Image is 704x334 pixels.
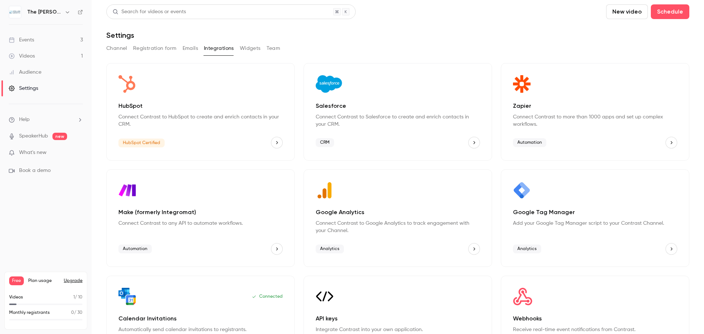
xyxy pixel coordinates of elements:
[118,208,283,217] p: Make (formerly Integromat)
[9,69,41,76] div: Audience
[204,43,234,54] button: Integrations
[513,102,677,110] p: Zapier
[9,294,23,301] p: Videos
[28,278,59,284] span: Plan usage
[118,245,152,253] span: Automation
[468,243,480,255] button: Google Analytics
[106,63,295,161] div: HubSpot
[468,137,480,148] button: Salesforce
[316,314,480,323] p: API keys
[271,243,283,255] button: Make (formerly Integromat)
[71,309,82,316] p: / 30
[9,276,24,285] span: Free
[316,245,344,253] span: Analytics
[73,294,82,301] p: / 10
[118,102,283,110] p: HubSpot
[304,63,492,161] div: Salesforce
[240,43,261,54] button: Widgets
[113,8,186,16] div: Search for videos or events
[316,220,480,234] p: Connect Contrast to Google Analytics to track engagement with your Channel.
[252,294,283,300] p: Connected
[267,43,280,54] button: Team
[316,102,480,110] p: Salesforce
[304,169,492,267] div: Google Analytics
[9,6,21,18] img: The Feller Group, P.C.
[316,138,334,147] span: CRM
[665,243,677,255] button: Google Tag Manager
[513,138,546,147] span: Automation
[106,169,295,267] div: Make (formerly Integromat)
[9,85,38,92] div: Settings
[9,52,35,60] div: Videos
[118,139,165,147] span: HubSpot Certified
[19,167,51,175] span: Book a demo
[118,314,283,323] p: Calendar Invitations
[52,133,67,140] span: new
[106,43,127,54] button: Channel
[133,43,177,54] button: Registration form
[9,36,34,44] div: Events
[71,311,74,315] span: 0
[271,137,283,148] button: HubSpot
[118,113,283,128] p: Connect Contrast to HubSpot to create and enrich contacts in your CRM.
[73,295,75,300] span: 1
[665,137,677,148] button: Zapier
[74,150,83,156] iframe: Noticeable Trigger
[19,149,47,157] span: What's new
[316,326,480,333] p: Integrate Contrast into your own application.
[19,132,48,140] a: SpeakerHub
[513,314,677,323] p: Webhooks
[513,113,677,128] p: Connect Contrast to more than 1000 apps and set up complex workflows.
[513,245,541,253] span: Analytics
[106,31,134,40] h1: Settings
[513,220,677,227] p: Add your Google Tag Manager script to your Contrast Channel.
[118,326,283,333] p: Automatically send calendar invitations to registrants.
[118,220,283,227] p: Connect Contrast to any API to automate workflows.
[316,113,480,128] p: Connect Contrast to Salesforce to create and enrich contacts in your CRM.
[9,309,50,316] p: Monthly registrants
[316,208,480,217] p: Google Analytics
[606,4,648,19] button: New video
[501,169,689,267] div: Google Tag Manager
[651,4,689,19] button: Schedule
[27,8,62,16] h6: The [PERSON_NAME] Group, P.C.
[513,326,677,333] p: Receive real-time event notifications from Contrast.
[9,116,83,124] li: help-dropdown-opener
[513,208,677,217] p: Google Tag Manager
[19,116,30,124] span: Help
[64,278,82,284] button: Upgrade
[501,63,689,161] div: Zapier
[183,43,198,54] button: Emails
